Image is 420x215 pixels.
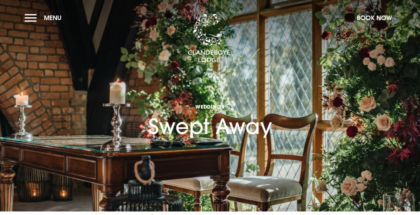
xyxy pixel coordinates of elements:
[148,103,272,110] span: Weddings
[188,14,230,63] img: Clandeboye Lodge
[44,14,62,22] span: Menu
[353,10,395,25] button: Book Now
[25,10,65,25] button: Menu
[148,76,272,139] h1: Swept Away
